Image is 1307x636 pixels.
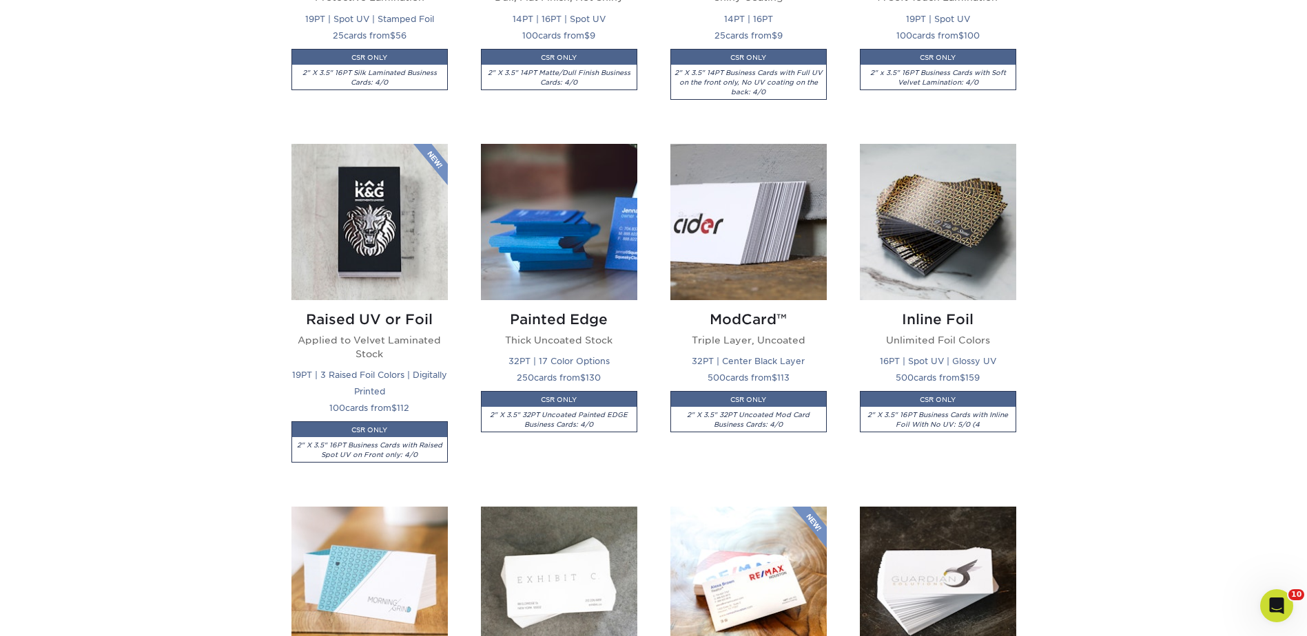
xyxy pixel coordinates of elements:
[708,372,725,383] span: 500
[730,396,766,403] small: CSR ONLY
[508,356,610,366] small: 32PT | 17 Color Options
[584,30,590,41] span: $
[714,30,783,41] small: cards from
[724,14,773,24] small: 14PT | 16PT
[1260,589,1293,622] iframe: Intercom live chat
[291,333,448,361] p: Applied to Velvet Laminated Stock
[351,54,387,61] small: CSR ONLY
[792,507,827,548] img: New Product
[517,372,534,383] span: 250
[390,30,395,41] span: $
[896,372,980,383] small: cards from
[692,356,805,366] small: 32PT | Center Black Layer
[541,54,577,61] small: CSR ONLY
[880,356,996,366] small: 16PT | Spot UV | Glossy UV
[860,311,1016,328] h2: Inline Foil
[960,372,965,383] span: $
[870,69,1006,86] i: 2" x 3.5" 16PT Business Cards with Soft Velvet Lamination: 4/0
[481,311,637,328] h2: Painted Edge
[675,69,823,96] i: 2" X 3.5" 14PT Business Cards with Full UV on the front only, No UV coating on the back: 4/0
[291,144,448,300] img: Raised UV or Foil Business Cards
[413,144,448,185] img: New Product
[481,144,637,491] a: Painted Edge Business Cards Painted Edge Thick Uncoated Stock 32PT | 17 Color Options 250cards fr...
[860,144,1016,491] a: Inline Foil Business Cards Inline Foil Unlimited Foil Colors 16PT | Spot UV | Glossy UV 500cards ...
[351,426,387,434] small: CSR ONLY
[896,30,912,41] span: 100
[395,30,406,41] span: 56
[292,370,447,396] small: 19PT | 3 Raised Foil Colors | Digitally Printed
[329,403,409,413] small: cards from
[333,30,344,41] span: 25
[490,411,628,428] i: 2" X 3.5" 32PT Uncoated Painted EDGE Business Cards: 4/0
[708,372,790,383] small: cards from
[777,372,790,383] span: 113
[513,14,606,24] small: 14PT | 16PT | Spot UV
[481,333,637,347] p: Thick Uncoated Stock
[860,333,1016,347] p: Unlimited Foil Colors
[586,372,601,383] span: 130
[522,30,595,41] small: cards from
[920,54,956,61] small: CSR ONLY
[958,30,964,41] span: $
[777,30,783,41] span: 9
[291,311,448,328] h2: Raised UV or Foil
[860,144,1016,300] img: Inline Foil Business Cards
[670,333,827,347] p: Triple Layer, Uncoated
[896,372,914,383] span: 500
[920,396,956,403] small: CSR ONLY
[964,30,980,41] span: 100
[670,144,827,300] img: ModCard™ Business Cards
[590,30,595,41] span: 9
[580,372,586,383] span: $
[329,403,345,413] span: 100
[522,30,538,41] span: 100
[896,30,980,41] small: cards from
[687,411,810,428] i: 2" X 3.5" 32PT Uncoated Mod Card Business Cards: 4/0
[714,30,725,41] span: 25
[1288,589,1304,600] span: 10
[541,396,577,403] small: CSR ONLY
[302,69,437,86] i: 2" X 3.5" 16PT Silk Laminated Business Cards: 4/0
[517,372,601,383] small: cards from
[481,144,637,300] img: Painted Edge Business Cards
[333,30,406,41] small: cards from
[906,14,970,24] small: 19PT | Spot UV
[397,403,409,413] span: 112
[305,14,434,24] small: 19PT | Spot UV | Stamped Foil
[488,69,630,86] i: 2" X 3.5" 14PT Matte/Dull Finish Business Cards: 4/0
[391,403,397,413] span: $
[670,144,827,491] a: ModCard™ Business Cards ModCard™ Triple Layer, Uncoated 32PT | Center Black Layer 500cards from$1...
[867,411,1008,428] i: 2" X 3.5" 16PT Business Cards with Inline Foil With No UV: 5/0 (4
[670,311,827,328] h2: ModCard™
[297,441,442,458] i: 2" X 3.5" 16PT Business Cards with Raised Spot UV on Front only: 4/0
[772,372,777,383] span: $
[730,54,766,61] small: CSR ONLY
[291,144,448,491] a: Raised UV or Foil Business Cards Raised UV or Foil Applied to Velvet Laminated Stock 19PT | 3 Rai...
[965,372,980,383] span: 159
[772,30,777,41] span: $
